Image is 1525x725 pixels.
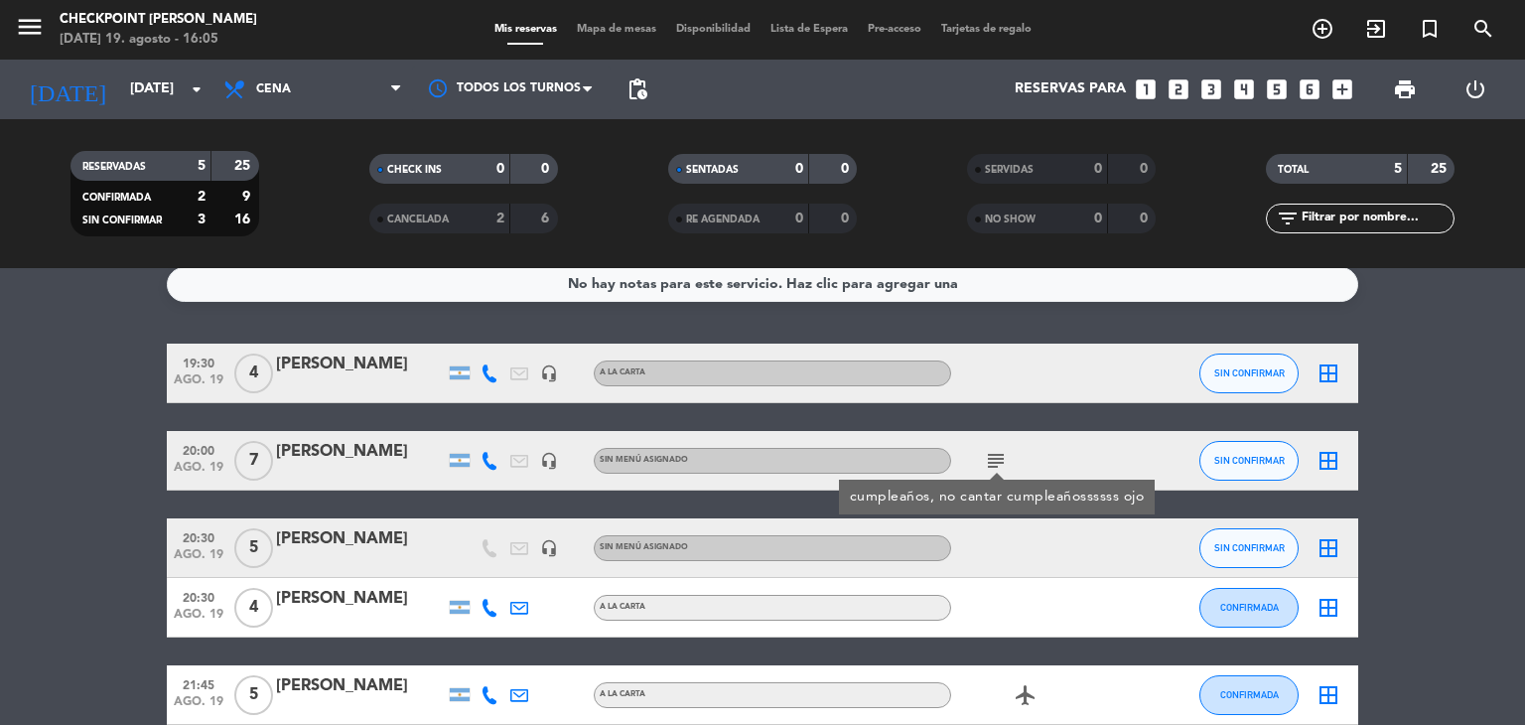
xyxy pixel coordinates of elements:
[185,77,208,101] i: arrow_drop_down
[198,159,206,173] strong: 5
[198,213,206,226] strong: 3
[174,438,223,461] span: 20:00
[625,77,649,101] span: pending_actions
[82,216,162,225] span: SIN CONFIRMAR
[600,690,645,698] span: A LA CARTA
[1198,76,1224,102] i: looks_3
[761,24,858,35] span: Lista de Espera
[850,487,1145,507] div: cumpleaños, no cantar cumpleañossssss ojo
[1220,602,1279,613] span: CONFIRMADA
[174,461,223,484] span: ago. 19
[174,351,223,373] span: 19:30
[234,354,273,393] span: 4
[276,526,445,552] div: [PERSON_NAME]
[1463,77,1487,101] i: power_settings_new
[1418,17,1442,41] i: turned_in_not
[174,525,223,548] span: 20:30
[1214,367,1285,378] span: SIN CONFIRMAR
[1276,207,1300,230] i: filter_list
[496,162,504,176] strong: 0
[276,439,445,465] div: [PERSON_NAME]
[174,585,223,608] span: 20:30
[234,675,273,715] span: 5
[1231,76,1257,102] i: looks_4
[540,364,558,382] i: headset_mic
[1014,683,1038,707] i: airplanemode_active
[1317,449,1340,473] i: border_all
[174,695,223,718] span: ago. 19
[568,273,958,296] div: No hay notas para este servicio. Haz clic para agregar una
[1214,542,1285,553] span: SIN CONFIRMAR
[1471,17,1495,41] i: search
[174,548,223,571] span: ago. 19
[485,24,567,35] span: Mis reservas
[387,165,442,175] span: CHECK INS
[1220,689,1279,700] span: CONFIRMADA
[1317,683,1340,707] i: border_all
[234,441,273,481] span: 7
[931,24,1041,35] span: Tarjetas de regalo
[1015,81,1126,97] span: Reservas para
[1140,162,1152,176] strong: 0
[1364,17,1388,41] i: exit_to_app
[1199,441,1299,481] button: SIN CONFIRMAR
[1094,212,1102,225] strong: 0
[1264,76,1290,102] i: looks_5
[15,12,45,42] i: menu
[234,213,254,226] strong: 16
[234,588,273,628] span: 4
[858,24,931,35] span: Pre-acceso
[666,24,761,35] span: Disponibilidad
[1311,17,1334,41] i: add_circle_outline
[795,212,803,225] strong: 0
[15,68,120,111] i: [DATE]
[600,603,645,611] span: A LA CARTA
[1199,588,1299,628] button: CONFIRMADA
[1329,76,1355,102] i: add_box
[1140,212,1152,225] strong: 0
[985,165,1034,175] span: SERVIDAS
[60,30,257,50] div: [DATE] 19. agosto - 16:05
[1300,208,1454,229] input: Filtrar por nombre...
[174,672,223,695] span: 21:45
[540,539,558,557] i: headset_mic
[82,162,146,172] span: RESERVADAS
[174,373,223,396] span: ago. 19
[1094,162,1102,176] strong: 0
[1317,362,1340,385] i: border_all
[1166,76,1191,102] i: looks_two
[600,543,688,551] span: Sin menú asignado
[234,159,254,173] strong: 25
[841,162,853,176] strong: 0
[984,449,1008,473] i: subject
[276,586,445,612] div: [PERSON_NAME]
[1214,455,1285,466] span: SIN CONFIRMAR
[276,673,445,699] div: [PERSON_NAME]
[540,452,558,470] i: headset_mic
[242,190,254,204] strong: 9
[82,193,151,203] span: CONFIRMADA
[1431,162,1451,176] strong: 25
[1393,77,1417,101] span: print
[387,215,449,224] span: CANCELADA
[1199,528,1299,568] button: SIN CONFIRMAR
[686,215,760,224] span: RE AGENDADA
[276,352,445,377] div: [PERSON_NAME]
[256,82,291,96] span: Cena
[1297,76,1322,102] i: looks_6
[1199,354,1299,393] button: SIN CONFIRMAR
[1440,60,1510,119] div: LOG OUT
[60,10,257,30] div: Checkpoint [PERSON_NAME]
[174,608,223,631] span: ago. 19
[1317,536,1340,560] i: border_all
[1394,162,1402,176] strong: 5
[1317,596,1340,620] i: border_all
[567,24,666,35] span: Mapa de mesas
[1199,675,1299,715] button: CONFIRMADA
[795,162,803,176] strong: 0
[496,212,504,225] strong: 2
[541,212,553,225] strong: 6
[600,368,645,376] span: A LA CARTA
[15,12,45,49] button: menu
[541,162,553,176] strong: 0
